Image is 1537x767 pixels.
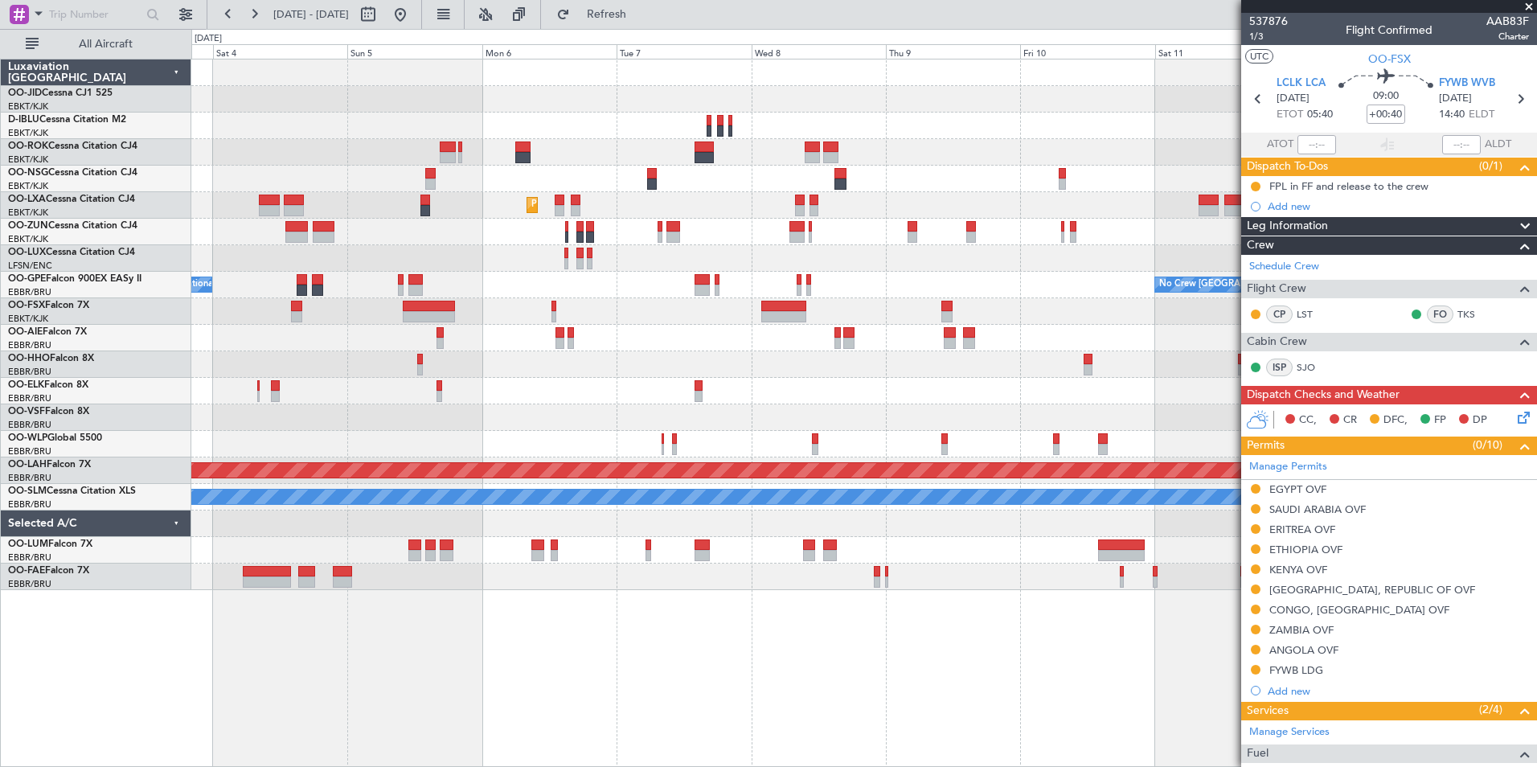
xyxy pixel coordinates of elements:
[8,313,48,325] a: EBKT/KJK
[1383,412,1408,429] span: DFC,
[8,433,102,443] a: OO-WLPGlobal 5500
[1247,744,1269,763] span: Fuel
[8,221,137,231] a: OO-ZUNCessna Citation CJ4
[8,88,113,98] a: OO-JIDCessna CJ1 525
[1434,412,1446,429] span: FP
[8,380,44,390] span: OO-ELK
[8,539,92,549] a: OO-LUMFalcon 7X
[213,44,347,59] div: Sat 4
[1247,437,1285,455] span: Permits
[8,100,48,113] a: EBKT/KJK
[8,142,137,151] a: OO-ROKCessna Citation CJ4
[1247,702,1289,720] span: Services
[1297,307,1333,322] a: LST
[8,419,51,431] a: EBBR/BRU
[8,460,47,470] span: OO-LAH
[1479,158,1502,174] span: (0/1)
[347,44,482,59] div: Sun 5
[1269,643,1338,657] div: ANGOLA OVF
[8,566,89,576] a: OO-FAEFalcon 7X
[8,274,141,284] a: OO-GPEFalcon 900EX EASy II
[1268,199,1529,213] div: Add new
[1269,563,1327,576] div: KENYA OVF
[1155,44,1289,59] div: Sat 11
[8,154,48,166] a: EBKT/KJK
[1269,482,1326,496] div: EGYPT OVF
[8,433,47,443] span: OO-WLP
[8,539,48,549] span: OO-LUM
[1439,91,1472,107] span: [DATE]
[1245,49,1273,64] button: UTC
[8,327,87,337] a: OO-AIEFalcon 7X
[1373,88,1399,105] span: 09:00
[8,407,89,416] a: OO-VSFFalcon 8X
[8,180,48,192] a: EBKT/KJK
[531,193,719,217] div: Planned Maint Kortrijk-[GEOGRAPHIC_DATA]
[1299,412,1317,429] span: CC,
[8,445,51,457] a: EBBR/BRU
[1267,137,1293,153] span: ATOT
[8,460,91,470] a: OO-LAHFalcon 7X
[1297,135,1336,154] input: --:--
[8,566,45,576] span: OO-FAE
[1249,259,1319,275] a: Schedule Crew
[8,127,48,139] a: EBKT/KJK
[1249,459,1327,475] a: Manage Permits
[8,552,51,564] a: EBBR/BRU
[1277,76,1326,92] span: LCLK LCA
[1247,158,1328,176] span: Dispatch To-Dos
[8,486,136,496] a: OO-SLMCessna Citation XLS
[273,7,349,22] span: [DATE] - [DATE]
[8,498,51,511] a: EBBR/BRU
[8,207,48,219] a: EBKT/KJK
[1269,623,1334,637] div: ZAMBIA OVF
[1479,701,1502,718] span: (2/4)
[8,301,45,310] span: OO-FSX
[1269,502,1366,516] div: SAUDI ARABIA OVF
[8,195,46,204] span: OO-LXA
[752,44,886,59] div: Wed 8
[1266,359,1293,376] div: ISP
[1485,137,1511,153] span: ALDT
[8,248,135,257] a: OO-LUXCessna Citation CJ4
[1247,333,1307,351] span: Cabin Crew
[8,472,51,484] a: EBBR/BRU
[1343,412,1357,429] span: CR
[482,44,617,59] div: Mon 6
[8,168,137,178] a: OO-NSGCessna Citation CJ4
[8,366,51,378] a: EBBR/BRU
[1249,30,1288,43] span: 1/3
[8,88,42,98] span: OO-JID
[8,195,135,204] a: OO-LXACessna Citation CJ4
[8,286,51,298] a: EBBR/BRU
[8,233,48,245] a: EBKT/KJK
[8,301,89,310] a: OO-FSXFalcon 7X
[1346,22,1432,39] div: Flight Confirmed
[1249,724,1330,740] a: Manage Services
[1457,307,1494,322] a: TKS
[1439,76,1495,92] span: FYWB WVB
[8,248,46,257] span: OO-LUX
[8,354,50,363] span: OO-HHO
[8,327,43,337] span: OO-AIE
[8,115,126,125] a: D-IBLUCessna Citation M2
[1469,107,1494,123] span: ELDT
[549,2,646,27] button: Refresh
[8,142,48,151] span: OO-ROK
[8,392,51,404] a: EBBR/BRU
[1268,684,1529,698] div: Add new
[8,115,39,125] span: D-IBLU
[1247,280,1306,298] span: Flight Crew
[42,39,170,50] span: All Aircraft
[8,168,48,178] span: OO-NSG
[1247,236,1274,255] span: Crew
[1486,13,1529,30] span: AAB83F
[49,2,141,27] input: Trip Number
[1473,437,1502,453] span: (0/10)
[1266,306,1293,323] div: CP
[1269,603,1449,617] div: CONGO, [GEOGRAPHIC_DATA] OVF
[8,339,51,351] a: EBBR/BRU
[18,31,174,57] button: All Aircraft
[1486,30,1529,43] span: Charter
[1247,386,1400,404] span: Dispatch Checks and Weather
